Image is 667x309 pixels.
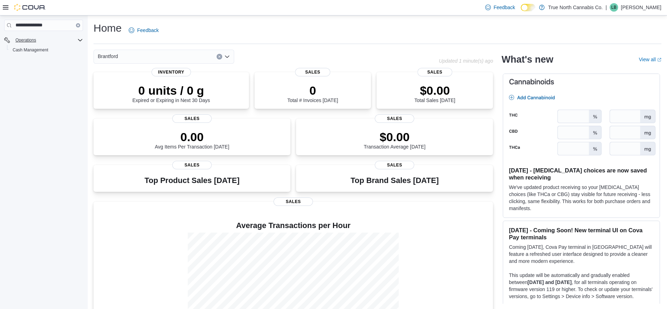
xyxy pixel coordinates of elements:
a: Feedback [482,0,518,14]
h3: Top Product Sales [DATE] [145,176,239,185]
div: Avg Items Per Transaction [DATE] [155,130,229,150]
p: This update will be automatically and gradually enabled between , for all terminals operating on ... [509,272,654,300]
p: Updated 1 minute(s) ago [439,58,493,64]
span: Sales [417,68,452,76]
p: 0.00 [155,130,229,144]
button: Open list of options [224,54,230,59]
span: Sales [375,161,414,169]
p: 0 units / 0 g [132,83,210,97]
button: Operations [1,35,86,45]
span: Operations [13,36,83,44]
h2: What's new [501,54,553,65]
h3: [DATE] - [MEDICAL_DATA] choices are now saved when receiving [509,167,654,181]
p: We've updated product receiving so your [MEDICAL_DATA] choices (like THCa or CBG) stay visible fo... [509,184,654,212]
span: Brantford [98,52,118,61]
h1: Home [94,21,122,35]
a: Cash Management [10,46,51,54]
input: Dark Mode [521,4,535,11]
button: Cash Management [7,45,86,55]
p: $0.00 [415,83,455,97]
span: Sales [295,68,330,76]
p: $0.00 [364,130,426,144]
button: Operations [13,36,39,44]
span: Cash Management [10,46,83,54]
button: Clear input [76,23,80,27]
img: Cova [14,4,46,11]
button: Clear input [217,54,222,59]
h4: Average Transactions per Hour [99,221,487,230]
div: Total Sales [DATE] [415,83,455,103]
span: LB [611,3,617,12]
div: Transaction Average [DATE] [364,130,426,150]
span: Sales [375,114,414,123]
span: Inventory [152,68,191,76]
a: View allExternal link [639,57,661,62]
span: Sales [274,197,313,206]
h3: Top Brand Sales [DATE] [351,176,439,185]
div: Lori Burns [610,3,618,12]
p: True North Cannabis Co. [548,3,603,12]
p: [PERSON_NAME] [621,3,661,12]
span: Operations [15,37,36,43]
svg: External link [657,58,661,62]
span: Cash Management [13,47,48,53]
strong: [DATE] and [DATE] [527,279,571,285]
p: | [605,3,607,12]
h3: [DATE] - Coming Soon! New terminal UI on Cova Pay terminals [509,227,654,241]
nav: Complex example [4,32,83,73]
p: Coming [DATE], Cova Pay terminal in [GEOGRAPHIC_DATA] will feature a refreshed user interface des... [509,244,654,265]
span: Feedback [137,27,159,34]
div: Total # Invoices [DATE] [287,83,338,103]
a: Feedback [126,23,161,37]
p: 0 [287,83,338,97]
span: Sales [172,161,212,169]
span: Feedback [494,4,515,11]
div: Expired or Expiring in Next 30 Days [132,83,210,103]
span: Sales [172,114,212,123]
